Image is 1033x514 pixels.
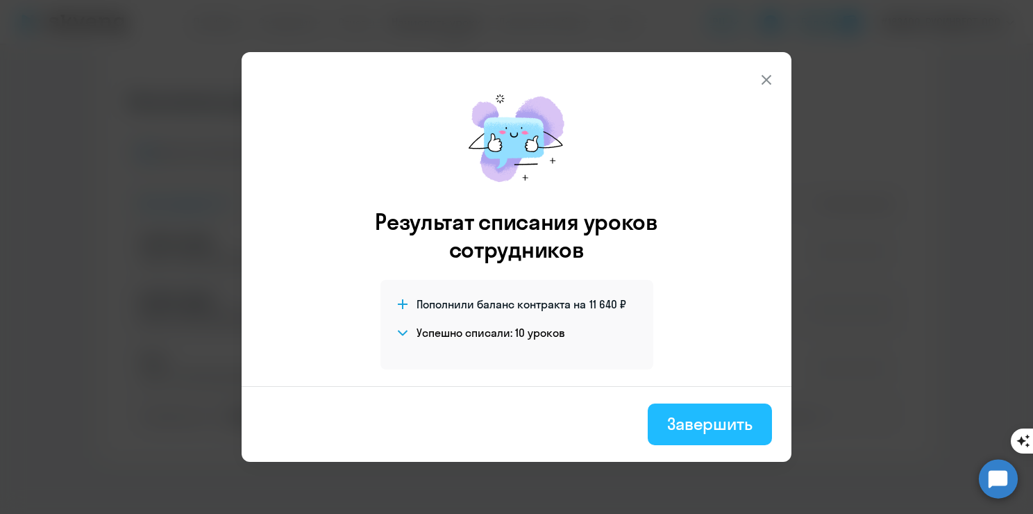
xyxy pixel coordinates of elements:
[648,404,772,445] button: Завершить
[356,208,677,263] h3: Результат списания уроков сотрудников
[417,297,586,312] span: Пополнили баланс контракта на
[589,297,626,312] span: 11 640 ₽
[454,80,579,197] img: mirage-message.png
[417,325,565,340] h4: Успешно списали: 10 уроков
[667,413,753,435] div: Завершить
